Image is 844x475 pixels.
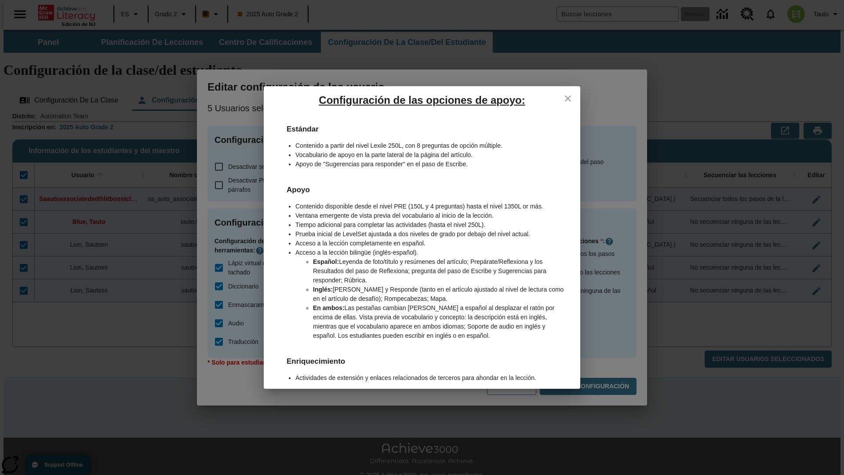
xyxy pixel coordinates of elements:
li: Acceso a la lección bilingüe (inglés-español). [295,248,566,257]
li: Vocabulario de apoyo en la parte lateral de la página del artículo. [295,150,566,160]
b: Español: [313,258,339,265]
li: Tiempo adicional para completar las actividades (hasta el nivel 250L). [295,220,566,230]
li: Contenido disponible desde el nivel PRE (150L y 4 preguntas) hasta el nivel 1350L or más. [295,202,566,211]
li: Prueba inicial de LevelSet ajustada a dos niveles de grado por debajo del nivel actual. [295,230,566,239]
li: Contenido a partir del nivel Lexile 250L, con 8 preguntas de opción múltiple. [295,141,566,150]
li: Apoyo de "Sugerencias para responder" en el paso de Escribe. [295,160,566,169]
b: Inglés: [313,286,333,293]
b: En ambos: [313,304,345,311]
li: Acceso a la lección completamente en español. [295,239,566,248]
li: Actividades de extensión y enlaces relacionados de terceros para ahondar en la lección. [295,373,566,383]
h5: Configuración de las opciones de apoyo: [264,86,580,114]
h6: Apoyo [278,175,566,196]
h6: Enriquecimiento [278,347,566,367]
li: [PERSON_NAME] y Responde (tanto en el artículo ajustado al nivel de lectura como en el artículo d... [313,285,566,303]
h6: Estándar [278,114,566,135]
li: Leyenda de foto/título y resúmenes del artículo; Prepárate/Reflexiona y los Resultados del paso d... [313,257,566,285]
button: close [559,90,577,107]
li: Las pestañas cambian [PERSON_NAME] a español al desplazar el ratón por encima de ellas. Vista pre... [313,303,566,340]
li: Ventana emergente de vista previa del vocabulario al inicio de la lección. [295,211,566,220]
